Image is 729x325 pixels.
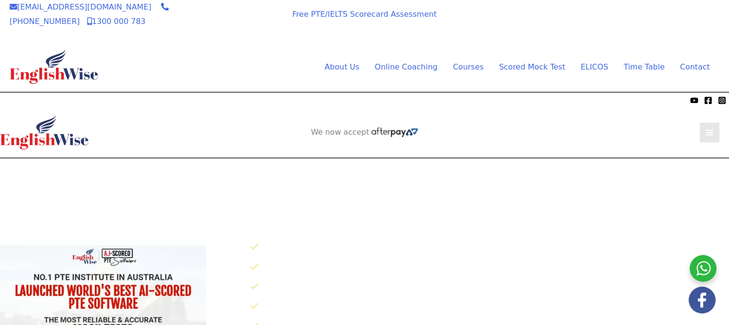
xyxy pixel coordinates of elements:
[250,239,729,255] li: 30X AI Scored Full Length Mock Tests
[229,23,255,28] img: Afterpay-Logo
[250,259,729,275] li: 250 Speaking Practice Questions
[718,96,726,104] a: Instagram
[680,62,710,71] span: Contact
[292,10,437,19] a: Free PTE/IELTS Scorecard Assessment
[317,60,367,74] a: About UsMenu Toggle
[375,62,438,71] span: Online Coaching
[10,2,169,26] a: [PHONE_NUMBER]
[306,128,423,138] aside: Header Widget 2
[371,128,418,137] img: Afterpay-Logo
[324,62,359,71] span: About Us
[573,60,616,74] a: ELICOS
[5,95,56,105] span: We now accept
[552,5,719,36] aside: Header Widget 1
[672,60,710,74] a: Contact
[491,60,573,74] a: Scored Mock TestMenu Toggle
[216,12,267,21] span: We now accept
[291,166,439,186] a: AI SCORED PTE SOFTWARE REGISTER FOR FREE SOFTWARE TRIAL
[311,128,370,137] span: We now accept
[689,287,716,313] img: white-facebook.png
[624,62,665,71] span: Time Table
[445,60,491,74] a: CoursesMenu Toggle
[453,62,484,71] span: Courses
[301,60,710,74] nav: Site Navigation: Main Menu
[10,49,98,84] img: cropped-ew-logo
[58,98,84,103] img: Afterpay-Logo
[690,96,698,104] a: YouTube
[87,17,146,26] a: 1300 000 783
[250,299,729,314] li: 125 Reading Practice Questions
[243,218,729,232] p: Click below to know why EnglishWise has worlds best AI scored PTE software
[562,13,710,32] a: AI SCORED PTE SOFTWARE REGISTER FOR FREE SOFTWARE TRIAL
[580,62,608,71] span: ELICOS
[499,62,565,71] span: Scored Mock Test
[10,2,151,12] a: [EMAIL_ADDRESS][DOMAIN_NAME]
[250,279,729,295] li: 50 Writing Practice Questions
[704,96,712,104] a: Facebook
[616,60,672,74] a: Time TableMenu Toggle
[367,60,445,74] a: Online CoachingMenu Toggle
[281,159,449,190] aside: Header Widget 1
